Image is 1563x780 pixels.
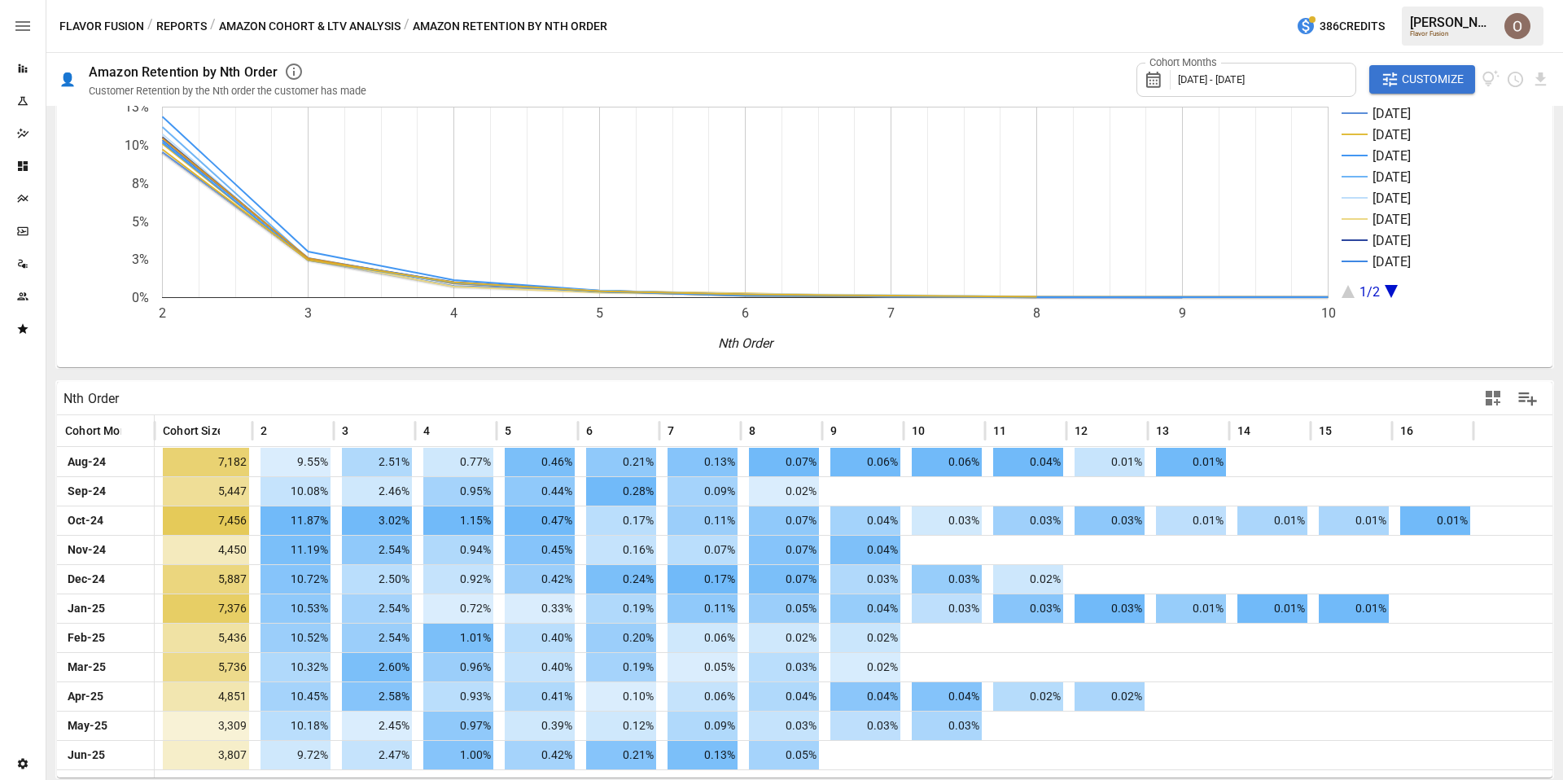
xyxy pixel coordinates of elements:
[423,624,493,652] span: 1.01%
[749,712,819,740] span: 0.03%
[912,423,925,439] span: 10
[749,477,819,506] span: 0.02%
[912,448,982,476] span: 0.06%
[505,423,511,439] span: 5
[1373,106,1411,121] text: [DATE]
[260,682,331,711] span: 10.45%
[1369,65,1475,94] button: Customize
[1075,506,1145,535] span: 0.03%
[1320,16,1385,37] span: 386 Credits
[342,536,412,564] span: 2.54%
[404,16,409,37] div: /
[505,477,575,506] span: 0.44%
[423,565,493,594] span: 0.92%
[505,565,575,594] span: 0.42%
[749,594,819,623] span: 0.05%
[742,305,749,321] text: 6
[505,536,575,564] span: 0.45%
[1373,212,1411,227] text: [DATE]
[668,423,674,439] span: 7
[57,74,1552,367] svg: A chart.
[269,419,291,442] button: Sort
[594,419,617,442] button: Sort
[505,741,575,769] span: 0.42%
[668,448,738,476] span: 0.13%
[668,477,738,506] span: 0.09%
[668,624,738,652] span: 0.06%
[668,594,738,623] span: 0.11%
[586,477,656,506] span: 0.28%
[749,506,819,535] span: 0.07%
[65,712,110,740] span: May-25
[65,565,107,594] span: Dec-24
[668,565,738,594] span: 0.17%
[830,682,900,711] span: 0.04%
[586,653,656,681] span: 0.19%
[65,682,106,711] span: Apr-25
[431,419,454,442] button: Sort
[423,423,430,439] span: 4
[423,536,493,564] span: 0.94%
[65,506,106,535] span: Oct-24
[505,594,575,623] span: 0.33%
[450,305,458,321] text: 4
[342,506,412,535] span: 3.02%
[596,305,603,321] text: 5
[1400,423,1413,439] span: 16
[423,594,493,623] span: 0.72%
[830,594,900,623] span: 0.04%
[132,290,149,305] text: 0%
[123,419,146,442] button: Sort
[423,653,493,681] span: 0.96%
[586,423,593,439] span: 6
[912,682,982,711] span: 0.04%
[1373,169,1411,185] text: [DATE]
[342,741,412,769] span: 2.47%
[505,682,575,711] span: 0.41%
[423,712,493,740] span: 0.97%
[668,536,738,564] span: 0.07%
[342,594,412,623] span: 2.54%
[676,419,698,442] button: Sort
[749,448,819,476] span: 0.07%
[505,448,575,476] span: 0.46%
[342,423,348,439] span: 3
[1075,423,1088,439] span: 12
[1156,594,1226,623] span: 0.01%
[1319,594,1389,623] span: 0.01%
[219,16,401,37] button: Amazon Cohort & LTV Analysis
[1359,284,1380,300] text: 1/2
[1531,70,1550,89] button: Download report
[912,565,982,594] span: 0.03%
[1410,15,1495,30] div: [PERSON_NAME]
[163,536,249,564] span: 4,450
[749,565,819,594] span: 0.07%
[830,536,900,564] span: 0.04%
[260,506,331,535] span: 11.87%
[1145,55,1221,70] label: Cohort Months
[586,624,656,652] span: 0.20%
[830,624,900,652] span: 0.02%
[163,741,249,769] span: 3,807
[1504,13,1530,39] img: Oleksii Flok
[1410,30,1495,37] div: Flavor Fusion
[586,536,656,564] span: 0.16%
[505,653,575,681] span: 0.40%
[838,419,861,442] button: Sort
[749,653,819,681] span: 0.03%
[423,682,493,711] span: 0.93%
[668,506,738,535] span: 0.11%
[505,506,575,535] span: 0.47%
[65,741,107,769] span: Jun-25
[749,624,819,652] span: 0.02%
[132,214,149,230] text: 5%
[1509,380,1546,417] button: Manage Columns
[65,448,108,476] span: Aug-24
[993,565,1063,594] span: 0.02%
[1008,419,1031,442] button: Sort
[423,506,493,535] span: 1.15%
[1075,682,1145,711] span: 0.02%
[1319,423,1332,439] span: 15
[1495,3,1540,49] button: Oleksii Flok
